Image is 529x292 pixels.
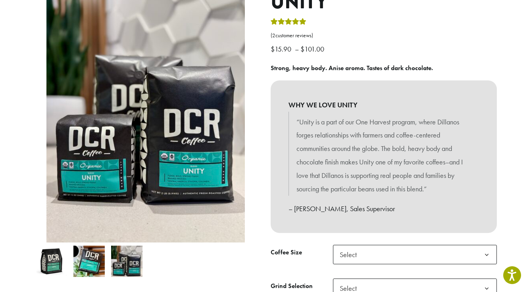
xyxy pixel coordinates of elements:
b: WHY WE LOVE UNITY [289,98,479,112]
span: $ [271,44,275,53]
b: Strong, heavy body. Anise aroma. Tastes of dark chocolate. [271,64,433,72]
a: (2customer reviews) [271,32,497,40]
img: Unity [36,246,67,277]
label: Coffee Size [271,247,333,258]
span: $ [300,44,304,53]
bdi: 15.90 [271,44,293,53]
span: Select [333,245,497,264]
bdi: 101.00 [300,44,326,53]
img: Unity - Image 2 [73,246,105,277]
span: Select [337,247,365,262]
div: Rated 5.00 out of 5 [271,17,306,29]
p: “Unity is a part of our One Harvest program, where Dillanos forges relationships with farmers and... [296,115,471,196]
span: 2 [272,32,275,39]
p: – [PERSON_NAME], Sales Supervisor [289,202,479,216]
span: – [295,44,299,53]
label: Grind Selection [271,281,333,292]
img: Unity - Image 3 [111,246,142,277]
